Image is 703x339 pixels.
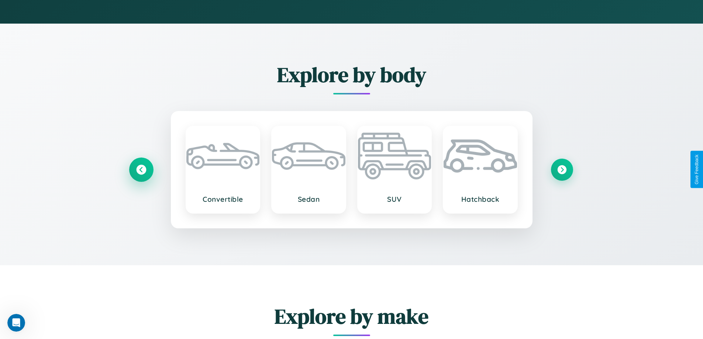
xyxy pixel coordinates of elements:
[365,195,424,204] h3: SUV
[7,314,25,332] iframe: Intercom live chat
[451,195,510,204] h3: Hatchback
[130,302,573,331] h2: Explore by make
[279,195,338,204] h3: Sedan
[694,155,699,184] div: Give Feedback
[130,60,573,89] h2: Explore by body
[194,195,252,204] h3: Convertible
